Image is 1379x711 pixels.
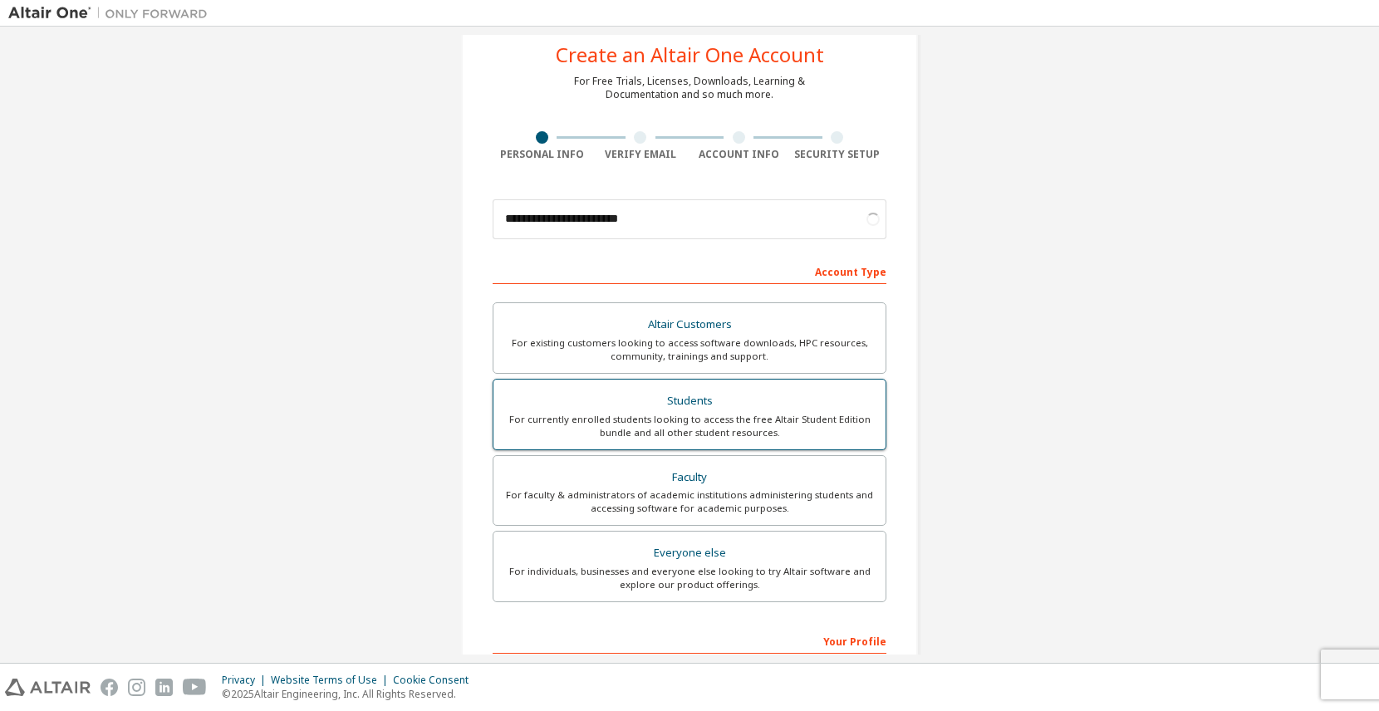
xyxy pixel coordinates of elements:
div: Everyone else [503,542,876,565]
div: Verify Email [591,148,690,161]
div: For Free Trials, Licenses, Downloads, Learning & Documentation and so much more. [574,75,805,101]
div: Faculty [503,466,876,489]
img: altair_logo.svg [5,679,91,696]
div: Security Setup [788,148,887,161]
div: For existing customers looking to access software downloads, HPC resources, community, trainings ... [503,336,876,363]
div: Altair Customers [503,313,876,336]
div: Personal Info [493,148,591,161]
img: youtube.svg [183,679,207,696]
div: Privacy [222,674,271,687]
img: Altair One [8,5,216,22]
div: Account Type [493,257,886,284]
div: Website Terms of Use [271,674,393,687]
div: For individuals, businesses and everyone else looking to try Altair software and explore our prod... [503,565,876,591]
img: linkedin.svg [155,679,173,696]
div: Create an Altair One Account [556,45,824,65]
img: facebook.svg [101,679,118,696]
p: © 2025 Altair Engineering, Inc. All Rights Reserved. [222,687,478,701]
img: instagram.svg [128,679,145,696]
div: Students [503,390,876,413]
div: For currently enrolled students looking to access the free Altair Student Edition bundle and all ... [503,413,876,439]
div: Your Profile [493,627,886,654]
div: For faculty & administrators of academic institutions administering students and accessing softwa... [503,488,876,515]
div: Account Info [689,148,788,161]
div: Cookie Consent [393,674,478,687]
